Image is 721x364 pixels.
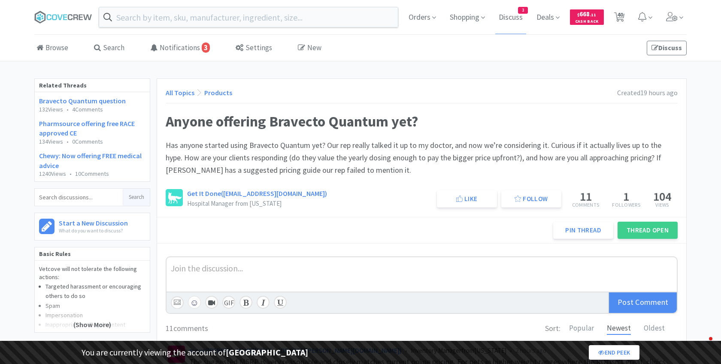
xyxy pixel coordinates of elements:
[577,12,579,18] span: $
[39,171,145,177] p: 1240 Views 10 Comments
[653,202,671,208] p: Views
[45,282,145,301] li: Targeted harassment or encouraging others to do so
[575,19,599,25] span: Cash Back
[35,298,150,332] div: (Show More)
[518,7,527,13] span: 3
[589,345,639,360] a: End Peek
[233,35,274,61] a: Settings
[35,79,150,92] div: Related Threads
[188,296,201,309] button: ☺
[437,190,497,208] button: Like
[569,322,594,335] div: Popular
[35,247,150,261] h5: Basic Rules
[570,6,604,29] a: $668.11Cash Back
[495,14,526,21] a: Discuss3
[204,88,232,97] a: Products
[608,292,677,313] div: Post
[92,35,127,61] a: Search
[226,347,308,358] strong: [GEOGRAPHIC_DATA]
[187,189,327,198] a: Get It Done([EMAIL_ADDRESS][DOMAIN_NAME])
[148,35,212,61] a: Notifications3
[501,190,561,208] button: Follow
[39,96,126,105] a: Bravecto Quantum question
[545,322,560,335] h6: Sort:
[39,119,135,137] a: Pharmsource offering free RACE approved CE
[59,226,128,235] p: What do you want to discuss?
[166,112,678,131] h1: Anyone offering Bravecto Quantum yet?
[202,42,210,53] span: 3
[123,189,150,206] button: Search
[611,15,628,22] a: 40
[607,322,631,335] div: Newest
[39,265,145,282] p: Vetcove will not tolerate the following actions:
[166,88,194,97] a: All Topics
[59,217,128,226] h6: Start a New Discussion
[187,200,282,207] p: Hospital Manager from [US_STATE]
[34,35,70,61] a: Browse
[166,140,663,175] span: Has anyone started using Bravecto Quantum yet? Our rep really talked it up to my doctor, and now ...
[572,202,599,208] p: Comments
[39,138,145,145] p: 134 Views 0 Comments
[222,296,235,309] div: GIF
[34,213,150,240] a: Start a New DiscussionWhat do you want to discuss?
[553,222,613,239] button: Pin Thread
[39,106,145,113] p: 132 Views 4 Comments
[692,335,712,355] iframe: Intercom live chat
[617,88,678,97] span: Created 19 hours ago
[296,35,324,61] a: New
[612,202,640,208] p: Followers
[35,189,123,206] input: Search discussions...
[590,12,596,18] span: . 11
[166,322,208,335] h6: 11 comments
[39,151,142,169] a: Chewy: Now offering FREE medical advice
[577,10,596,18] span: 668
[67,138,69,145] span: •
[70,170,72,177] span: •
[82,346,308,359] p: You are currently viewing the account of
[99,7,398,27] input: Search by item, sku, manufacturer, ingredient, size...
[612,190,640,202] h5: 1
[618,222,678,239] button: Thread Open
[653,190,671,202] h5: 104
[644,322,665,335] div: Oldest
[647,41,687,55] a: Discuss
[67,105,69,113] span: •
[572,190,599,202] h5: 11
[635,297,668,307] span: Comment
